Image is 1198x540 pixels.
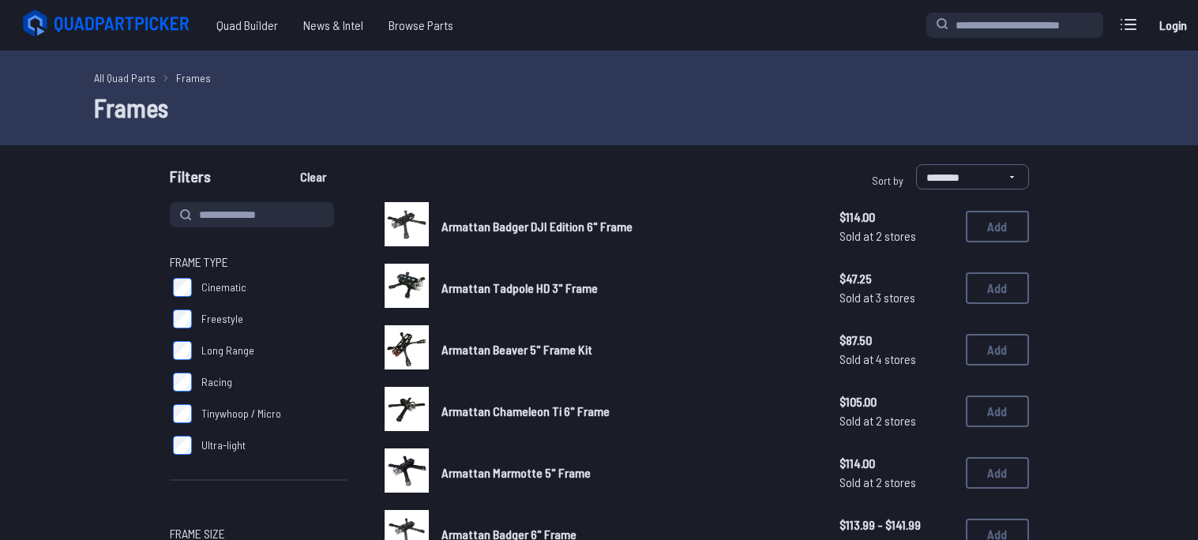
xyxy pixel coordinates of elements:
[201,279,246,295] span: Cinematic
[170,164,211,196] span: Filters
[441,463,814,482] a: Armattan Marmotte 5" Frame
[201,406,281,422] span: Tinywhoop / Micro
[173,278,192,297] input: Cinematic
[966,334,1029,366] button: Add
[839,227,953,246] span: Sold at 2 stores
[204,9,291,41] a: Quad Builder
[385,202,429,251] a: image
[94,88,1105,126] h1: Frames
[385,387,429,436] a: image
[385,202,429,246] img: image
[385,264,429,313] a: image
[872,174,903,187] span: Sort by
[170,253,228,272] span: Frame Type
[385,448,429,493] img: image
[916,164,1029,189] select: Sort by
[1154,9,1192,41] a: Login
[94,69,156,86] a: All Quad Parts
[385,448,429,497] a: image
[966,272,1029,304] button: Add
[966,396,1029,427] button: Add
[839,208,953,227] span: $114.00
[839,411,953,430] span: Sold at 2 stores
[201,374,232,390] span: Racing
[385,325,429,374] a: image
[966,211,1029,242] button: Add
[287,164,340,189] button: Clear
[173,341,192,360] input: Long Range
[173,404,192,423] input: Tinywhoop / Micro
[201,343,254,358] span: Long Range
[441,340,814,359] a: Armattan Beaver 5" Frame Kit
[173,373,192,392] input: Racing
[385,264,429,308] img: image
[441,217,814,236] a: Armattan Badger DJI Edition 6" Frame
[173,436,192,455] input: Ultra-light
[441,279,814,298] a: Armattan Tadpole HD 3" Frame
[839,350,953,369] span: Sold at 4 stores
[176,69,211,86] a: Frames
[441,402,814,421] a: Armattan Chameleon Ti 6" Frame
[441,403,610,418] span: Armattan Chameleon Ti 6" Frame
[839,454,953,473] span: $114.00
[441,280,598,295] span: Armattan Tadpole HD 3" Frame
[385,325,429,369] img: image
[201,437,246,453] span: Ultra-light
[201,311,243,327] span: Freestyle
[839,269,953,288] span: $47.25
[839,392,953,411] span: $105.00
[291,9,376,41] a: News & Intel
[441,342,592,357] span: Armattan Beaver 5" Frame Kit
[839,288,953,307] span: Sold at 3 stores
[839,473,953,492] span: Sold at 2 stores
[441,465,591,480] span: Armattan Marmotte 5" Frame
[376,9,466,41] a: Browse Parts
[173,309,192,328] input: Freestyle
[839,516,953,534] span: $113.99 - $141.99
[966,457,1029,489] button: Add
[441,219,633,234] span: Armattan Badger DJI Edition 6" Frame
[385,387,429,431] img: image
[839,331,953,350] span: $87.50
